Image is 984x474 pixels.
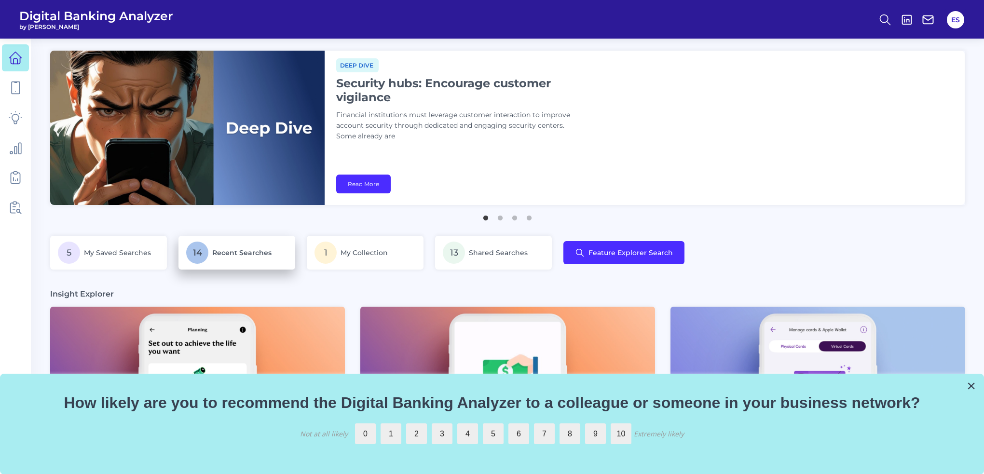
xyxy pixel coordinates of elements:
[314,242,337,264] span: 1
[406,423,427,444] label: 2
[84,248,151,257] span: My Saved Searches
[560,423,580,444] label: 8
[186,242,208,264] span: 14
[495,211,505,220] button: 2
[524,211,534,220] button: 4
[481,211,491,220] button: 1
[588,249,673,257] span: Feature Explorer Search
[19,9,173,23] span: Digital Banking Analyzer
[336,58,379,72] span: Deep dive
[19,23,173,30] span: by [PERSON_NAME]
[967,378,976,393] button: Close
[58,242,80,264] span: 5
[341,248,388,257] span: My Collection
[534,423,555,444] label: 7
[381,423,401,444] label: 1
[611,423,631,444] label: 10
[50,307,345,473] img: News - Phone (4).png
[457,423,478,444] label: 4
[50,51,325,205] img: bannerImg
[212,248,272,257] span: Recent Searches
[585,423,606,444] label: 9
[432,423,452,444] label: 3
[510,211,519,220] button: 3
[947,11,964,28] button: ES
[50,289,114,299] h3: Insight Explorer
[483,423,504,444] label: 5
[12,393,972,412] p: How likely are you to recommend the Digital Banking Analyzer to a colleague or someone in your bu...
[634,429,684,438] div: Extremely likely
[355,423,376,444] label: 0
[336,175,391,193] a: Read More
[670,307,965,473] img: Appdates - Phone (9).png
[508,423,529,444] label: 6
[360,307,655,473] img: News - Phone.png
[443,242,465,264] span: 13
[469,248,528,257] span: Shared Searches
[336,110,577,142] p: Financial institutions must leverage customer interaction to improve account security through ded...
[300,429,348,438] div: Not at all likely
[336,76,577,104] h1: Security hubs: Encourage customer vigilance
